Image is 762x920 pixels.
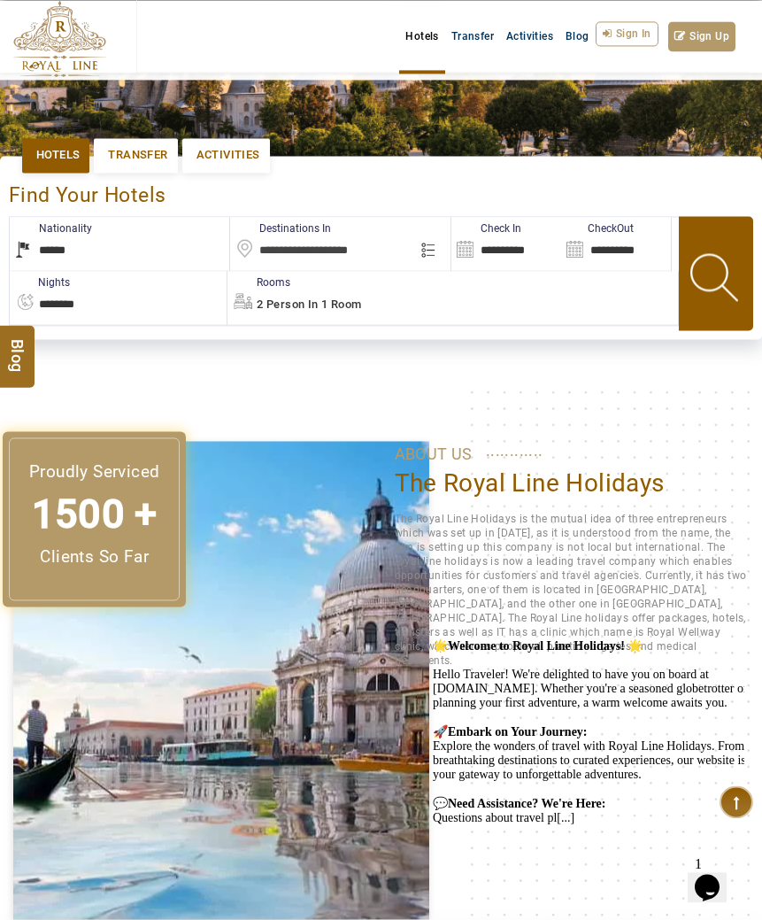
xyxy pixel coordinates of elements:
[36,147,80,164] span: Hotels
[10,221,92,236] label: Nationality
[7,7,326,194] div: 🌟Welcome to Royal Line Holidays! 🌟Hello Traveler! We're delighted to have you on board at [DOMAIN...
[22,138,89,173] a: Hotels
[486,437,543,464] span: ............
[9,165,753,217] div: Find Your Hotels
[22,8,217,21] strong: Welcome to Royal Line Holidays! 🌟
[451,221,521,236] label: Check In
[500,21,559,51] a: Activities
[9,275,70,290] label: nights
[196,147,260,164] span: Activities
[559,21,596,51] a: Blog
[395,441,750,468] p: ABOUT US
[230,221,331,236] label: Destinations In
[596,21,658,46] a: Sign In
[426,631,744,840] iframe: chat widget
[13,441,429,919] img: img
[668,21,735,51] a: Sign Up
[94,138,177,173] a: Transfer
[395,468,750,499] h1: The Royal Line Holidays
[688,849,744,902] iframe: chat widget
[227,275,290,290] label: Rooms
[7,8,322,193] span: 🌟 Hello Traveler! We're delighted to have you on board at [DOMAIN_NAME]. Whether you're a seasone...
[566,30,589,43] span: Blog
[22,166,180,179] strong: Need Assistance? We're Here:
[108,147,167,164] span: Transfer
[6,339,29,354] span: Blog
[561,221,634,236] label: CheckOut
[399,21,444,51] a: Hotels
[182,138,270,173] a: Activities
[451,217,561,270] input: Search
[561,217,671,270] input: Search
[257,298,361,311] span: 2 Person in 1 Room
[22,94,162,107] strong: Embark on Your Journey:
[395,512,750,668] p: The Royal Line Holidays is the mutual idea of three entrepreneurs which was set up in [DATE], as ...
[445,21,500,51] a: Transfer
